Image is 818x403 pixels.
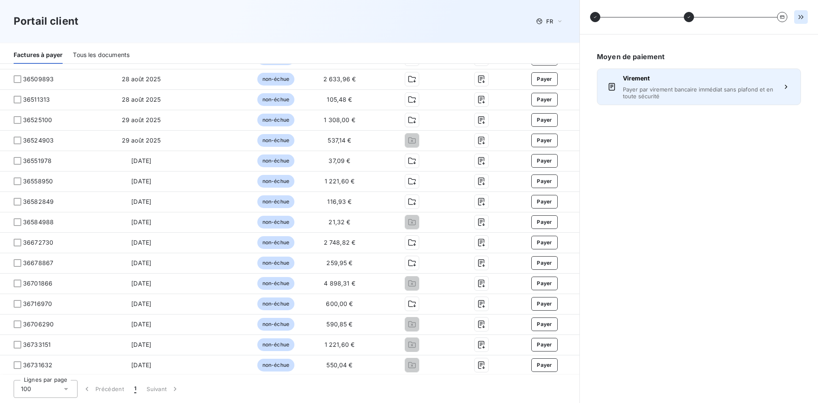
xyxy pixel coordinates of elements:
span: 28 août 2025 [122,75,161,83]
span: [DATE] [131,218,151,226]
span: FR [546,18,553,25]
span: non-échue [257,277,294,290]
span: 1 308,00 € [324,116,355,123]
span: 590,85 € [326,320,352,328]
span: 100 [21,385,31,393]
span: 36701866 [23,279,52,288]
span: Payer par virement bancaire immédiat sans plafond et en toute sécurité [623,86,775,100]
button: Payer [531,358,558,372]
span: 1 [134,385,136,393]
button: Suivant [141,380,184,398]
span: 36672730 [23,238,53,247]
button: Payer [531,236,558,249]
span: [DATE] [131,198,151,205]
span: 29 août 2025 [122,137,161,144]
span: [DATE] [131,239,151,246]
span: 21,32 € [328,218,350,226]
span: 36733151 [23,340,51,349]
span: [DATE] [131,259,151,266]
button: Payer [531,277,558,290]
button: Payer [531,195,558,209]
span: 36558950 [23,177,53,186]
span: 1 221,60 € [325,177,355,185]
span: [DATE] [131,280,151,287]
button: Payer [531,297,558,311]
span: 600,00 € [326,300,353,307]
span: Virement [623,74,775,83]
button: Payer [531,256,558,270]
span: non-échue [257,338,294,351]
button: Payer [531,338,558,352]
span: 28 août 2025 [122,96,161,103]
span: 2 748,82 € [324,239,356,246]
span: [DATE] [131,320,151,328]
span: non-échue [257,359,294,372]
span: 36525100 [23,116,52,124]
button: Payer [531,113,558,127]
span: non-échue [257,154,294,167]
button: Payer [531,154,558,168]
button: Payer [531,134,558,147]
span: non-échue [257,216,294,229]
span: 259,95 € [326,259,352,266]
span: 2 633,96 € [323,75,356,83]
span: non-échue [257,134,294,147]
span: 4 898,31 € [324,280,355,287]
span: non-échue [257,257,294,269]
button: Payer [531,317,558,331]
span: 105,48 € [327,96,352,103]
span: [DATE] [131,157,151,164]
button: Payer [531,215,558,229]
span: [DATE] [131,341,151,348]
div: Factures à payer [14,46,63,64]
button: Payer [531,93,558,106]
h3: Portail client [14,14,78,29]
span: 36584988 [23,218,54,226]
h6: Moyen de paiement [597,51,801,62]
span: 29 août 2025 [122,116,161,123]
span: non-échue [257,73,294,86]
span: 1 221,60 € [325,341,355,348]
span: [DATE] [131,361,151,369]
span: 36716970 [23,300,52,308]
span: 36524903 [23,136,54,145]
span: non-échue [257,318,294,331]
span: 37,09 € [328,157,350,164]
span: 36582849 [23,197,54,206]
span: non-échue [257,195,294,208]
span: non-échue [257,175,294,188]
span: [DATE] [131,300,151,307]
button: Payer [531,72,558,86]
button: Payer [531,174,558,188]
span: 36509893 [23,75,54,83]
span: non-échue [257,114,294,126]
span: non-échue [257,297,294,310]
div: Tous les documents [73,46,130,64]
span: 537,14 € [328,137,351,144]
span: 36678867 [23,259,53,267]
span: non-échue [257,236,294,249]
span: 550,04 € [326,361,352,369]
span: 36706290 [23,320,54,329]
span: 36551978 [23,157,52,165]
span: 116,93 € [327,198,351,205]
span: non-échue [257,93,294,106]
button: Précédent [78,380,129,398]
span: [DATE] [131,177,151,185]
span: 36731632 [23,361,52,369]
span: 36511313 [23,95,50,104]
button: 1 [129,380,141,398]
